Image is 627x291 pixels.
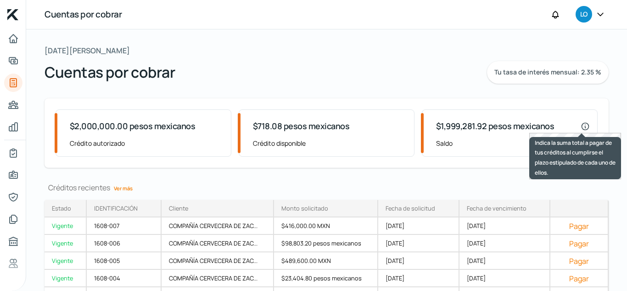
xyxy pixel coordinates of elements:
font: [DATE] [386,274,404,282]
font: Vigente [52,239,73,247]
a: Mi contrato [4,144,22,162]
font: 1608-004 [94,274,120,282]
font: COMPAÑÍA CERVECERA DE ZAC... [169,239,258,247]
font: Ver más [114,185,133,192]
font: Pagar [569,256,589,266]
font: Pagar [569,221,589,231]
a: Vigente [45,252,87,270]
font: [DATE] [467,257,486,265]
font: COMPAÑÍA CERVECERA DE ZAC... [169,222,258,230]
font: Cuentas por cobrar [45,62,175,82]
font: COMPAÑÍA CERVECERA DE ZAC... [169,257,258,265]
font: [DATE] [467,274,486,282]
font: 1608-007 [94,222,119,230]
font: Crédito autorizado [70,139,125,148]
font: Cliente [169,204,188,212]
a: Información general [4,166,22,184]
button: Pagar [558,221,600,230]
font: Tu tasa de interés mensual: 2.35 % [494,68,601,76]
font: [DATE][PERSON_NAME] [45,46,130,56]
a: Documentos [4,210,22,228]
font: IDENTIFICACIÓN [94,204,138,212]
font: Monto solicitado [281,204,328,212]
font: Vigente [52,257,73,265]
font: Fecha de solicitud [386,204,435,212]
font: Vigente [52,274,73,282]
font: $98,803.20 pesos mexicanos [281,239,361,247]
font: Pagar [569,239,589,249]
font: Cuentas por cobrar [45,8,122,20]
button: Pagar [558,274,600,283]
font: $416,000.00 MXN [281,222,330,230]
button: Pagar [558,239,600,248]
a: Cuentas para pagar [4,96,22,114]
font: 1608-006 [94,239,120,247]
font: $1,999,281.92 pesos mexicanos [436,120,554,131]
font: $23,404.80 pesos mexicanos [281,274,362,282]
a: Inicio [4,29,22,48]
font: $2,000,000.00 pesos mexicanos [70,120,196,131]
font: [DATE] [467,222,486,230]
font: COMPAÑÍA CERVECERA DE ZAC... [169,274,258,282]
font: [DATE] [386,239,404,247]
font: [DATE] [467,239,486,247]
font: Indica la suma total a pagar de tus créditos al cumplirse el plazo estipulado de cada uno de ellos. [535,139,616,177]
font: [DATE] [386,222,404,230]
font: Fecha de vencimiento [467,204,526,212]
a: Solicitar crédito [4,51,22,70]
a: Representantes [4,188,22,206]
font: Crédito disponible [253,139,306,148]
font: $718.08 pesos mexicanos [253,120,350,131]
a: Vigente [45,235,87,252]
font: LO [580,10,587,18]
a: Referencias [4,254,22,273]
a: Vigente [45,270,87,287]
font: Saldo [436,139,453,148]
button: Pagar [558,256,600,265]
a: Mis finanzas [4,118,22,136]
a: Oficina de crédito [4,232,22,251]
font: $489,600.00 MXN [281,257,331,265]
font: Vigente [52,222,73,230]
a: Ver más [110,181,136,195]
font: Pagar [569,274,589,284]
a: Vigente [45,217,87,235]
a: Cuentas por cobrar [4,74,22,92]
font: Estado [52,204,71,212]
font: 1608-005 [94,257,120,265]
font: [DATE] [386,257,404,265]
font: Créditos recientes [48,183,110,193]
